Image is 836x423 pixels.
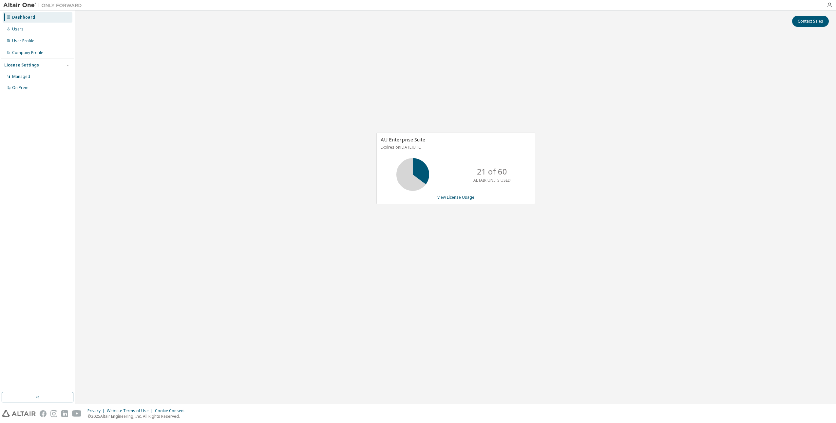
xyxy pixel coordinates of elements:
img: youtube.svg [72,410,82,417]
img: facebook.svg [40,410,47,417]
p: Expires on [DATE] UTC [381,144,529,150]
span: AU Enterprise Suite [381,136,425,143]
img: Altair One [3,2,85,9]
p: ALTAIR UNITS USED [473,177,511,183]
div: Dashboard [12,15,35,20]
div: On Prem [12,85,28,90]
div: Company Profile [12,50,43,55]
div: Managed [12,74,30,79]
div: Cookie Consent [155,408,189,414]
p: 21 of 60 [477,166,507,177]
img: linkedin.svg [61,410,68,417]
div: Privacy [87,408,107,414]
div: Users [12,27,24,32]
div: Website Terms of Use [107,408,155,414]
button: Contact Sales [792,16,829,27]
img: altair_logo.svg [2,410,36,417]
div: License Settings [4,63,39,68]
img: instagram.svg [50,410,57,417]
div: User Profile [12,38,34,44]
a: View License Usage [437,194,474,200]
p: © 2025 Altair Engineering, Inc. All Rights Reserved. [87,414,189,419]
